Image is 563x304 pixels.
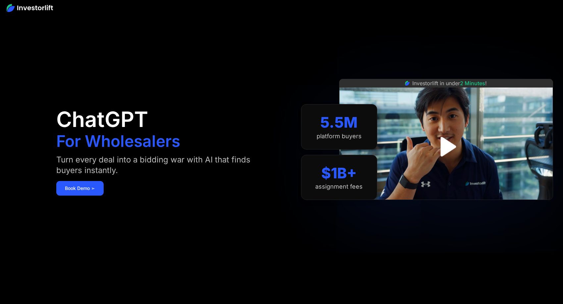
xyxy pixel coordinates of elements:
a: open lightbox [431,132,461,161]
a: Book Demo ➢ [56,181,104,196]
h1: For Wholesalers [56,133,180,149]
h1: ChatGPT [56,109,148,130]
span: 2 Minutes [460,80,485,87]
div: platform buyers [317,133,362,140]
div: $1B+ [321,164,357,182]
iframe: Customer reviews powered by Trustpilot [396,203,496,211]
div: assignment fees [315,183,363,190]
div: Turn every deal into a bidding war with AI that finds buyers instantly. [56,154,265,176]
div: 5.5M [320,114,358,131]
div: Investorlift in under ! [412,79,487,87]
